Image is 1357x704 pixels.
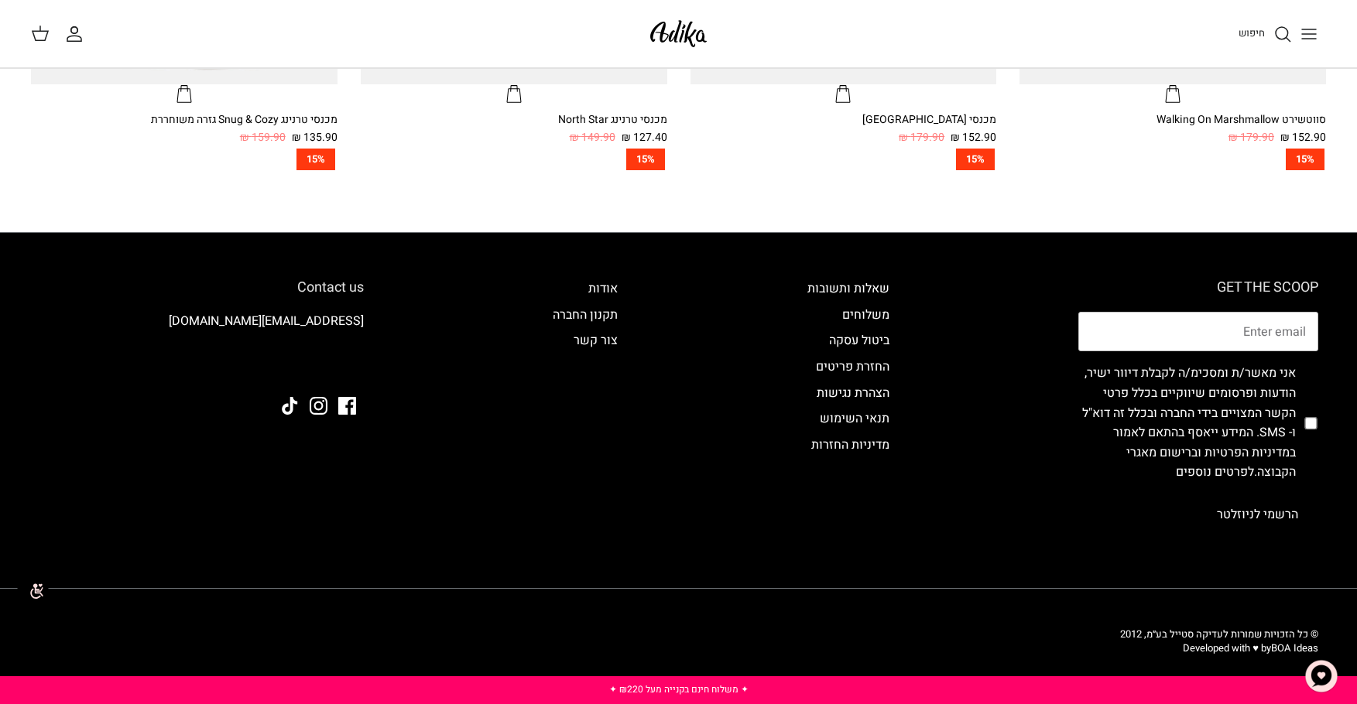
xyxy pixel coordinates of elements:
a: לפרטים נוספים [1176,463,1254,481]
div: Secondary navigation [537,279,633,534]
a: אודות [588,279,618,298]
img: Adika IL [321,354,364,374]
a: חיפוש [1239,25,1292,43]
div: מכנסי טרנינג Snug & Cozy גזרה משוחררת [31,111,338,128]
span: 15% [956,149,995,171]
span: 152.90 ₪ [951,129,996,146]
span: 179.90 ₪ [899,129,944,146]
span: 15% [626,149,665,171]
a: הצהרת נגישות [817,384,889,402]
img: accessibility_icon02.svg [12,569,54,612]
a: 15% [690,149,997,171]
span: 149.90 ₪ [570,129,615,146]
a: [EMAIL_ADDRESS][DOMAIN_NAME] [169,312,364,330]
span: 179.90 ₪ [1228,129,1274,146]
span: 15% [1286,149,1324,171]
div: Secondary navigation [792,279,905,534]
span: 127.40 ₪ [622,129,667,146]
a: החשבון שלי [65,25,90,43]
h6: GET THE SCOOP [1078,279,1318,296]
p: Developed with ♥ by [1120,641,1318,655]
a: תנאי השימוש [820,409,889,428]
a: מדיניות החזרות [811,436,889,454]
a: Facebook [338,397,356,415]
span: 15% [296,149,335,171]
h6: Contact us [39,279,364,296]
a: 15% [1019,149,1326,171]
span: 159.90 ₪ [240,129,286,146]
a: 15% [361,149,667,171]
span: 152.90 ₪ [1280,129,1326,146]
input: Email [1078,312,1318,352]
button: Toggle menu [1292,17,1326,51]
button: צ'אט [1298,653,1345,699]
a: Tiktok [281,397,299,415]
a: BOA Ideas [1271,641,1318,655]
span: 135.90 ₪ [292,129,338,146]
span: חיפוש [1239,26,1265,40]
a: 15% [31,149,338,171]
a: תקנון החברה [553,306,618,324]
a: החזרת פריטים [816,357,889,376]
a: מכנסי טרנינג Snug & Cozy גזרה משוחררת 135.90 ₪ 159.90 ₪ [31,111,338,146]
a: Instagram [310,397,327,415]
a: צור קשר [574,331,618,350]
a: מכנסי טרנינג North Star 127.40 ₪ 149.90 ₪ [361,111,667,146]
a: ביטול עסקה [829,331,889,350]
img: Adika IL [646,15,711,52]
a: סווטשירט Walking On Marshmallow 152.90 ₪ 179.90 ₪ [1019,111,1326,146]
div: מכנסי [GEOGRAPHIC_DATA] [690,111,997,128]
label: אני מאשר/ת ומסכימ/ה לקבלת דיוור ישיר, הודעות ופרסומים שיווקיים בכלל פרטי הקשר המצויים בידי החברה ... [1078,364,1296,483]
div: סווטשירט Walking On Marshmallow [1019,111,1326,128]
button: הרשמי לניוזלטר [1197,495,1318,534]
a: שאלות ותשובות [807,279,889,298]
a: ✦ משלוח חינם בקנייה מעל ₪220 ✦ [609,682,749,696]
a: מכנסי [GEOGRAPHIC_DATA] 152.90 ₪ 179.90 ₪ [690,111,997,146]
span: © כל הזכויות שמורות לעדיקה סטייל בע״מ, 2012 [1120,627,1318,641]
div: מכנסי טרנינג North Star [361,111,667,128]
a: משלוחים [842,306,889,324]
